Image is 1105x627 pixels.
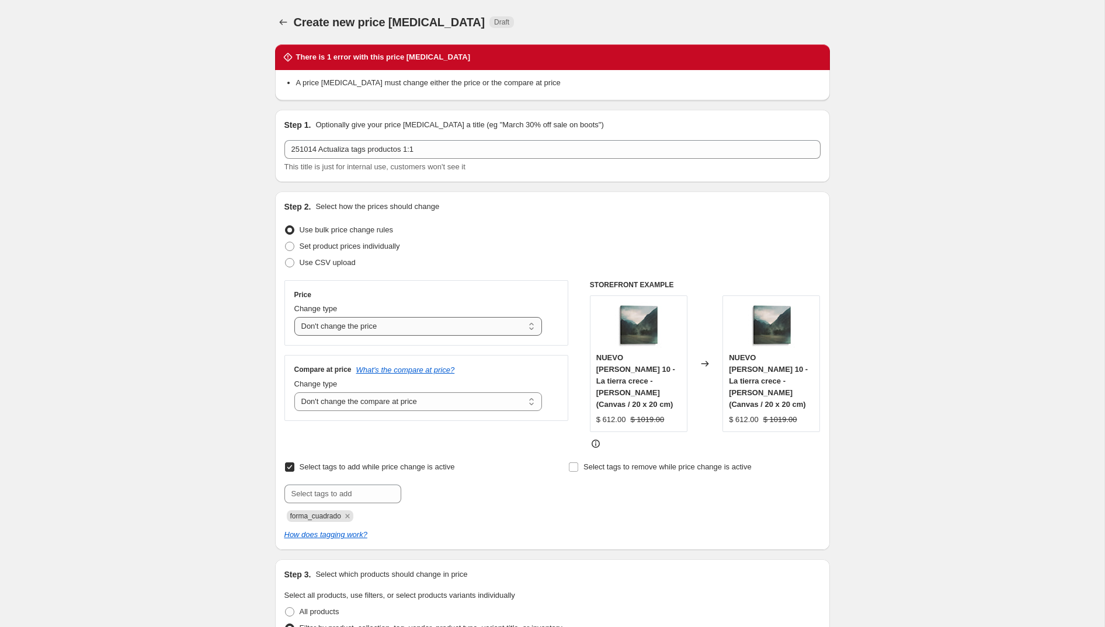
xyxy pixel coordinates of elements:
[596,353,675,409] span: NUEVO [PERSON_NAME] 10 - La tierra crece - [PERSON_NAME] (Canvas / 20 x 20 cm)
[315,569,467,580] p: Select which products should change in price
[284,140,821,159] input: 30% off holiday sale
[590,280,821,290] h6: STOREFRONT EXAMPLE
[300,462,455,471] span: Select tags to add while price change is active
[284,485,401,503] input: Select tags to add
[315,201,439,213] p: Select how the prices should change
[284,119,311,131] h2: Step 1.
[296,51,471,63] h2: There is 1 error with this price [MEDICAL_DATA]
[596,414,626,426] div: $ 612.00
[630,414,664,426] strike: $ 1019.00
[294,379,338,388] span: Change type
[284,201,311,213] h2: Step 2.
[300,258,356,267] span: Use CSV upload
[296,77,821,89] li: A price [MEDICAL_DATA] must change either the price or the compare at price
[356,365,455,374] button: What's the compare at price?
[294,304,338,313] span: Change type
[294,290,311,299] h3: Price
[300,242,400,250] span: Set product prices individually
[284,530,367,539] a: How does tagging work?
[284,591,515,600] span: Select all products, use filters, or select products variants individually
[275,14,291,30] button: Price change jobs
[615,302,662,349] img: NUEVO-LE_C3_93N-10-La-tierra-crece-Ra_C3_BAl-Rus-Canvas-1_80x.jpg
[729,353,808,409] span: NUEVO [PERSON_NAME] 10 - La tierra crece - [PERSON_NAME] (Canvas / 20 x 20 cm)
[300,607,339,616] span: All products
[290,512,341,520] span: forma_cuadrado
[494,18,509,27] span: Draft
[729,414,759,426] div: $ 612.00
[294,365,352,374] h3: Compare at price
[284,162,465,171] span: This title is just for internal use, customers won't see it
[284,569,311,580] h2: Step 3.
[748,302,795,349] img: NUEVO-LE_C3_93N-10-La-tierra-crece-Ra_C3_BAl-Rus-Canvas-1_80x.jpg
[300,225,393,234] span: Use bulk price change rules
[583,462,752,471] span: Select tags to remove while price change is active
[763,414,797,426] strike: $ 1019.00
[294,16,485,29] span: Create new price [MEDICAL_DATA]
[342,511,353,521] button: Remove forma_cuadrado
[315,119,603,131] p: Optionally give your price [MEDICAL_DATA] a title (eg "March 30% off sale on boots")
